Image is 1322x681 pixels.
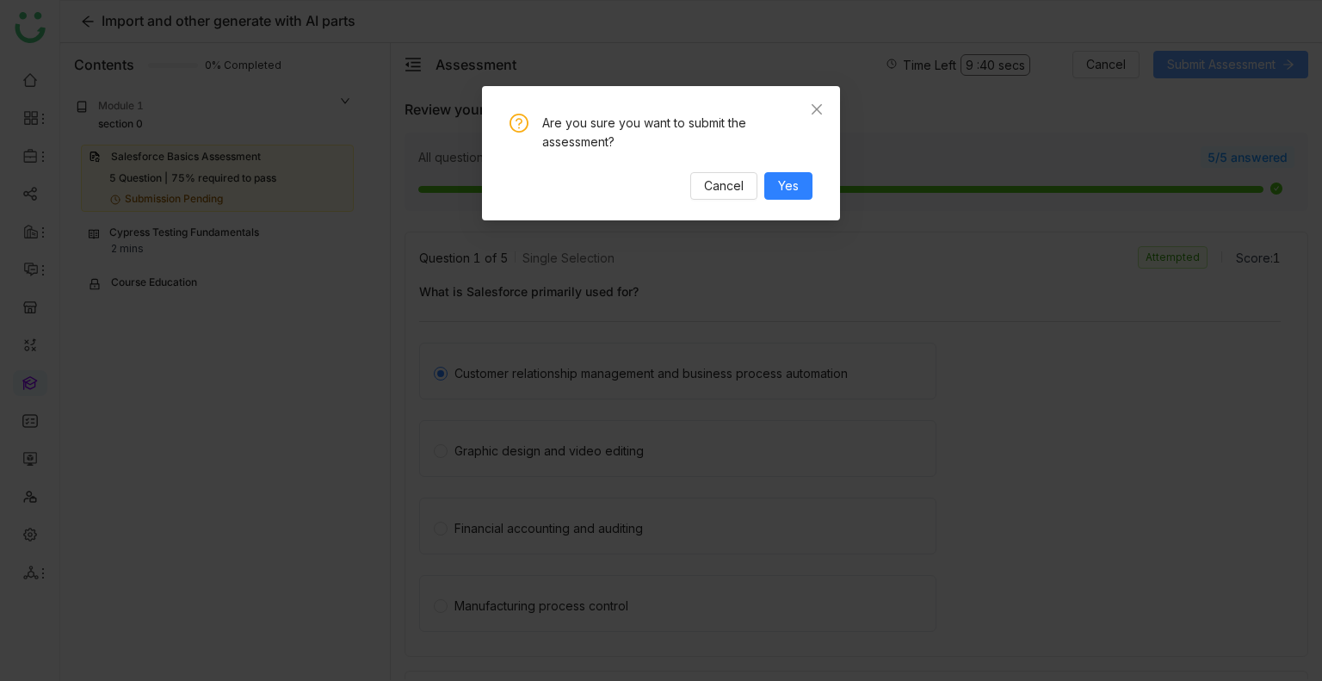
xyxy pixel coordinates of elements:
div: Are you sure you want to submit the assessment? [542,114,812,152]
span: Yes [778,176,799,195]
span: Cancel [704,176,744,195]
button: Close [794,86,840,133]
button: Yes [764,172,812,200]
button: Cancel [690,172,757,200]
